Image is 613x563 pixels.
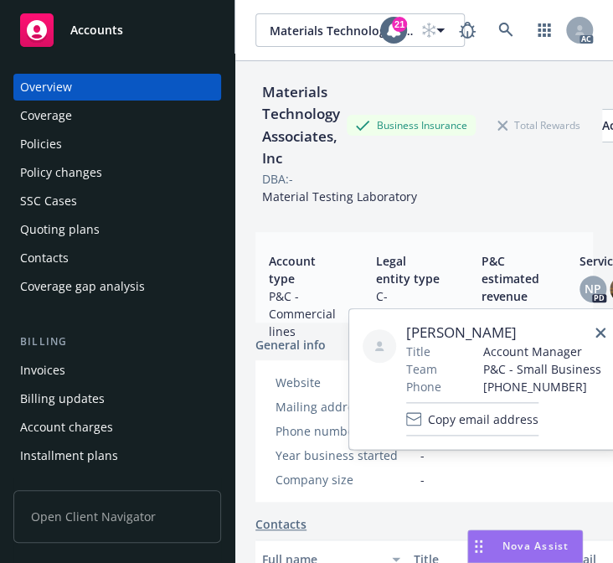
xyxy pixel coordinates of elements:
[483,378,601,395] span: [PHONE_NUMBER]
[20,414,113,441] div: Account charges
[406,343,430,360] span: Title
[269,252,336,287] span: Account type
[20,159,102,186] div: Policy changes
[13,188,221,214] a: SSC Cases
[13,131,221,158] a: Policies
[20,442,118,469] div: Installment plans
[482,305,539,323] span: $825.50
[276,447,414,464] div: Year business started
[276,422,414,440] div: Phone number
[376,252,441,287] span: Legal entity type
[406,360,437,378] span: Team
[13,216,221,243] a: Quoting plans
[13,159,221,186] a: Policy changes
[20,273,145,300] div: Coverage gap analysis
[13,442,221,469] a: Installment plans
[347,115,476,136] div: Business Insurance
[20,188,77,214] div: SSC Cases
[70,23,123,37] span: Accounts
[13,357,221,384] a: Invoices
[428,411,538,428] span: Copy email address
[255,515,306,533] a: Contacts
[502,539,569,553] span: Nova Assist
[451,13,484,47] a: Report a Bug
[13,273,221,300] a: Coverage gap analysis
[13,245,221,271] a: Contacts
[483,360,601,378] span: P&C - Small Business
[585,280,601,297] span: NP
[13,74,221,101] a: Overview
[276,374,414,391] div: Website
[420,471,425,488] span: -
[376,287,441,323] span: C-corporation
[482,252,539,305] span: P&C estimated revenue
[528,13,561,47] a: Switch app
[406,378,441,395] span: Phone
[13,490,221,543] span: Open Client Navigator
[13,102,221,129] a: Coverage
[269,287,336,340] span: P&C - Commercial lines
[13,7,221,54] a: Accounts
[276,471,414,488] div: Company size
[489,13,523,47] a: Search
[20,385,105,412] div: Billing updates
[20,357,65,384] div: Invoices
[276,398,414,416] div: Mailing address
[412,13,446,47] a: Start snowing
[13,414,221,441] a: Account charges
[420,447,425,464] span: -
[13,333,221,350] div: Billing
[20,102,72,129] div: Coverage
[489,115,589,136] div: Total Rewards
[20,245,69,271] div: Contacts
[20,216,100,243] div: Quoting plans
[467,529,583,563] button: Nova Assist
[406,402,538,436] button: Copy email address
[392,17,407,32] div: 21
[255,13,465,47] button: Materials Technology Associates, Inc
[468,530,489,562] div: Drag to move
[262,170,293,188] div: DBA: -
[270,22,415,39] span: Materials Technology Associates, Inc
[20,74,72,101] div: Overview
[13,385,221,412] a: Billing updates
[255,81,347,170] div: Materials Technology Associates, Inc
[255,336,326,354] span: General info
[406,323,601,343] span: [PERSON_NAME]
[483,343,601,360] span: Account Manager
[20,131,62,158] div: Policies
[590,323,610,343] a: close
[262,189,417,204] span: Material Testing Laboratory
